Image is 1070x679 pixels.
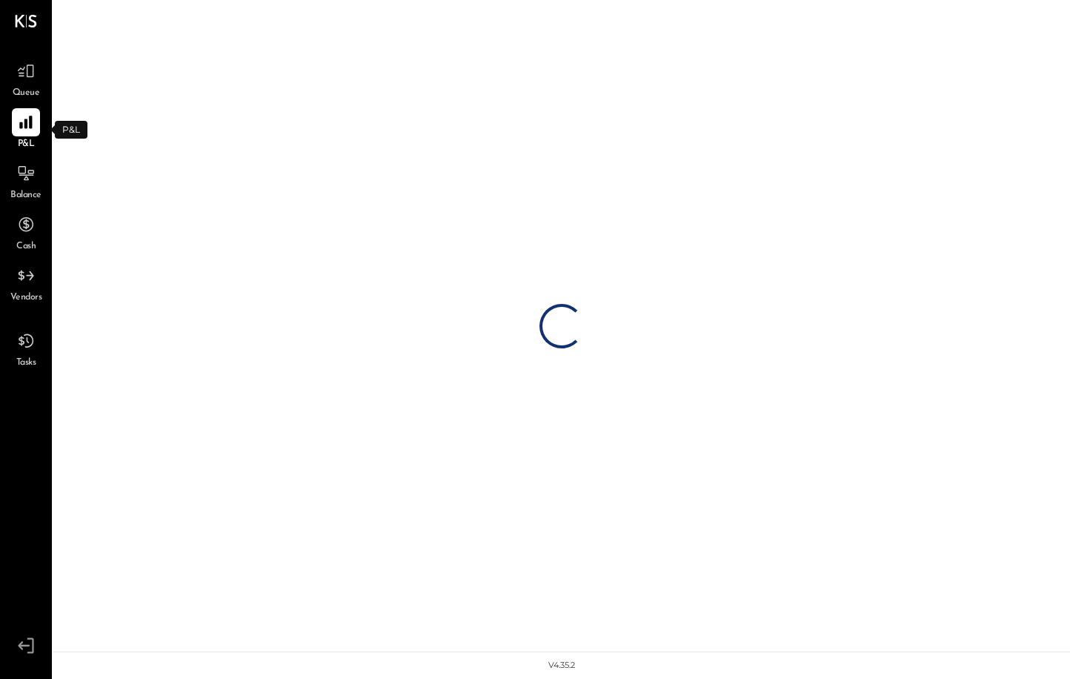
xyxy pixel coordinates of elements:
[10,189,41,202] span: Balance
[1,57,51,100] a: Queue
[1,159,51,202] a: Balance
[18,138,35,151] span: P&L
[10,291,42,305] span: Vendors
[16,357,36,370] span: Tasks
[548,660,575,672] div: v 4.35.2
[1,327,51,370] a: Tasks
[16,240,36,254] span: Cash
[1,108,51,151] a: P&L
[55,121,87,139] div: P&L
[1,211,51,254] a: Cash
[1,262,51,305] a: Vendors
[13,87,40,100] span: Queue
